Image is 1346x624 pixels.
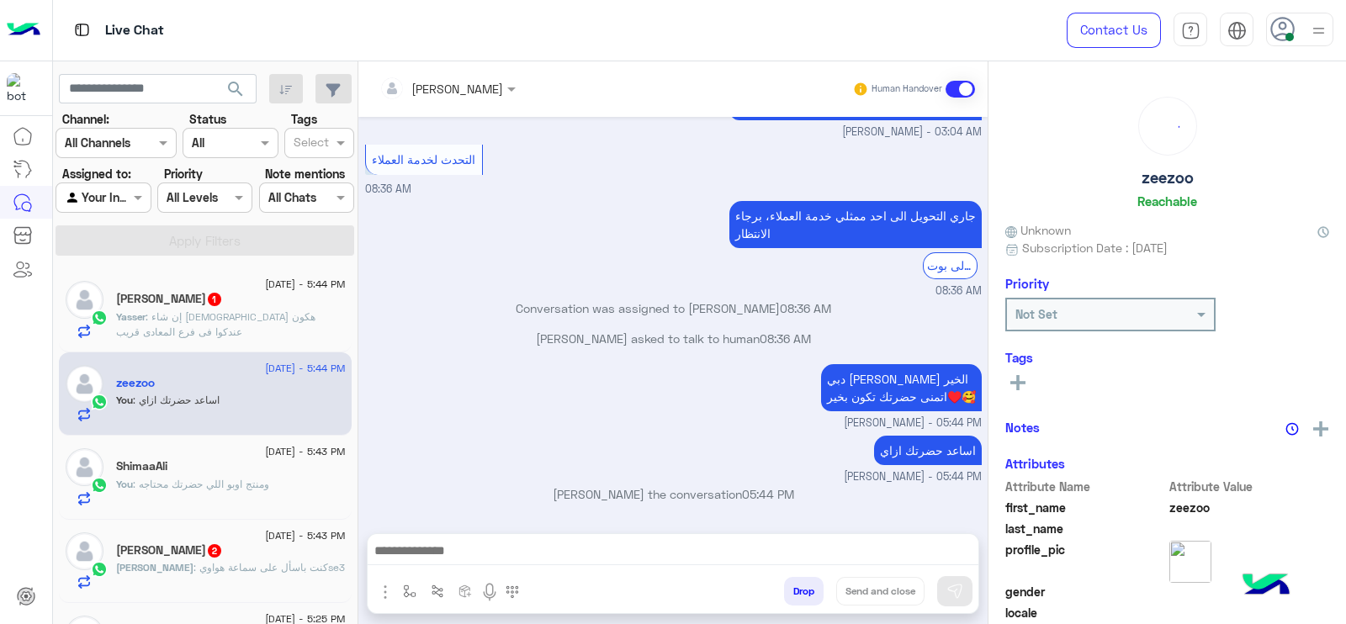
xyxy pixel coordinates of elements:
[431,584,444,598] img: Trigger scenario
[396,577,424,605] button: select flow
[480,582,500,602] img: send voice note
[760,331,811,346] span: 08:36 AM
[821,364,982,411] p: 28/8/2025, 5:44 PM
[365,485,982,503] p: [PERSON_NAME] the conversation
[56,225,354,256] button: Apply Filters
[62,110,109,128] label: Channel:
[1005,456,1065,471] h6: Attributes
[1174,13,1207,48] a: tab
[1005,350,1329,365] h6: Tags
[872,82,942,96] small: Human Handover
[91,394,108,410] img: WhatsApp
[1067,13,1161,48] a: Contact Us
[1005,478,1166,495] span: Attribute Name
[836,577,925,605] button: Send and close
[265,361,345,376] span: [DATE] - 5:44 PM
[1005,499,1166,516] span: first_name
[1181,21,1200,40] img: tab
[1005,541,1166,579] span: profile_pic
[208,293,221,306] span: 1
[784,577,824,605] button: Drop
[1169,541,1211,583] img: picture
[66,281,103,319] img: defaultAdmin.png
[729,201,982,248] p: 28/8/2025, 8:36 AM
[506,585,519,599] img: make a call
[742,487,794,501] span: 05:44 PM
[452,577,480,605] button: create order
[842,124,982,140] span: [PERSON_NAME] - 03:04 AM
[105,19,164,42] p: Live Chat
[116,561,193,574] span: [PERSON_NAME]
[116,310,146,323] span: Yasser
[1005,276,1049,291] h6: Priority
[424,577,452,605] button: Trigger scenario
[91,309,108,326] img: WhatsApp
[874,436,982,465] p: 28/8/2025, 5:44 PM
[116,376,155,390] h5: zeezoo
[265,444,345,459] span: [DATE] - 5:43 PM
[91,561,108,578] img: WhatsApp
[365,182,411,195] span: 08:36 AM
[375,582,395,602] img: send attachment
[291,110,317,128] label: Tags
[1005,583,1166,600] span: gender
[116,543,223,558] h5: Ahmed Darbein
[116,394,133,406] span: You
[1227,21,1247,40] img: tab
[66,365,103,403] img: defaultAdmin.png
[1169,499,1330,516] span: zeezoo
[1237,557,1296,616] img: hulul-logo.png
[116,292,223,306] h5: Yasser Bayomi
[1137,193,1197,209] h6: Reachable
[72,19,93,40] img: tab
[116,459,167,473] h5: ShimaaAli
[66,532,103,570] img: defaultAdmin.png
[1169,478,1330,495] span: Attribute Value
[1142,168,1194,188] h5: zeezoo
[133,394,220,406] span: اساعد حضرتك ازاي
[1005,420,1040,435] h6: Notes
[193,561,345,574] span: كنت باسأل على سماعة هواويse3
[372,152,475,167] span: التحدث لخدمة العملاء
[844,415,982,431] span: [PERSON_NAME] - 05:44 PM
[208,544,221,558] span: 2
[265,528,345,543] span: [DATE] - 5:43 PM
[1308,20,1329,41] img: profile
[225,79,246,99] span: search
[66,448,103,486] img: defaultAdmin.png
[946,583,963,600] img: send message
[923,252,978,278] div: الرجوع الى بوت
[1169,583,1330,600] span: null
[164,165,203,182] label: Priority
[7,73,37,103] img: 1403182699927242
[116,310,315,338] span: إن شاء الله هكون عندكوا فى فرع المعادى قريب
[1022,239,1168,256] span: Subscription Date : [DATE]
[7,13,40,48] img: Logo
[365,330,982,347] p: [PERSON_NAME] asked to talk to human
[1285,422,1299,436] img: notes
[265,277,345,292] span: [DATE] - 5:44 PM
[215,74,257,110] button: search
[189,110,226,128] label: Status
[116,478,133,490] span: You
[365,299,982,317] p: Conversation was assigned to [PERSON_NAME]
[458,584,472,598] img: create order
[91,477,108,494] img: WhatsApp
[291,133,329,155] div: Select
[1005,604,1166,621] span: locale
[403,584,416,598] img: select flow
[62,165,131,182] label: Assigned to:
[780,301,831,315] span: 08:36 AM
[1143,102,1192,151] div: loading...
[935,283,982,299] span: 08:36 AM
[1005,520,1166,537] span: last_name
[844,469,982,485] span: [PERSON_NAME] - 05:44 PM
[1169,604,1330,621] span: null
[265,165,345,182] label: Note mentions
[1313,421,1328,436] img: add
[1005,221,1071,239] span: Unknown
[133,478,269,490] span: ومنتج اوبو اللي حضرتك محتاجه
